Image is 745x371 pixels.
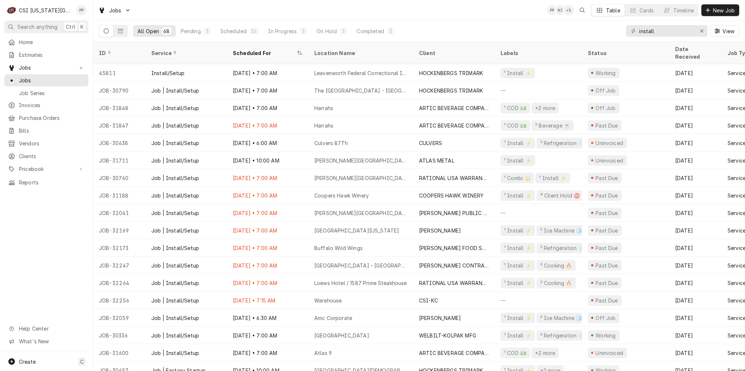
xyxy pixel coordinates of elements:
div: [DATE] [669,82,722,99]
div: ² Refrigeration ❄️ [539,139,585,147]
div: Timeline [673,7,694,14]
div: CSI-KC [419,297,438,304]
button: New Job [701,4,739,16]
div: Completed [356,27,384,35]
div: [PERSON_NAME][GEOGRAPHIC_DATA][PERSON_NAME] [314,157,407,164]
div: [PERSON_NAME] PUBLIC SCHOOLS USD #497 [419,209,489,217]
div: JOB-32041 [93,204,146,222]
span: Purchase Orders [19,114,85,122]
div: Past Due [595,244,619,252]
div: In Progress [268,27,297,35]
div: Uninvoiced [595,157,624,164]
div: [DATE] [669,152,722,169]
div: Atlas 9 [314,349,332,357]
div: [DATE] [669,117,722,134]
div: — [495,82,582,99]
div: 45811 [93,64,146,82]
div: ¹ Install ⚡️ [503,279,532,287]
div: Scheduled For [233,49,295,57]
a: Home [4,36,88,48]
div: [GEOGRAPHIC_DATA][US_STATE] [314,227,399,234]
div: 3 [389,27,393,35]
div: [DATE] • 7:15 AM [227,292,308,309]
div: ² Ice Machine 🧊 [539,314,583,322]
div: — [495,292,582,309]
div: Uninvoiced [595,349,624,357]
div: Working [594,332,617,339]
div: [GEOGRAPHIC_DATA] [314,332,369,339]
div: [DATE] [669,274,722,292]
div: Table [606,7,620,14]
a: Go to What's New [4,335,88,347]
div: ATLAS METAL [419,157,454,164]
a: Jobs [4,74,88,86]
div: [PERSON_NAME][GEOGRAPHIC_DATA] [314,209,407,217]
div: [DATE] [669,309,722,327]
span: C [80,358,84,366]
div: Past Due [595,122,619,129]
div: The [GEOGRAPHIC_DATA] - [GEOGRAPHIC_DATA] [314,87,407,94]
div: On Hold [316,27,337,35]
div: Loews Hotel / 1587 Prime Steakhouse [314,279,407,287]
div: ARTIC BEVERAGE COMPANY [419,104,489,112]
div: 3 [341,27,346,35]
div: COOPERS HAWK WINERY [419,192,483,199]
div: Client [419,49,487,57]
span: What's New [19,337,84,345]
div: Job | Install/Setup [151,157,199,164]
div: Past Due [595,262,619,269]
div: JOB-32247 [93,257,146,274]
a: Go to Jobs [4,62,88,74]
div: ¹ COD 💵 [503,104,527,112]
button: Erase input [696,25,708,37]
div: Job | Install/Setup [151,349,199,357]
div: 3 [205,27,210,35]
div: Past Due [595,209,619,217]
div: 56 [251,27,257,35]
div: Nate Ingram's Avatar [555,5,566,15]
div: JOB-31188 [93,187,146,204]
span: Create [19,359,36,365]
div: Job | Install/Setup [151,209,199,217]
div: Job | Install/Setup [151,244,199,252]
div: [DATE] • 10:00 AM [227,152,308,169]
div: [DATE] [669,327,722,344]
div: Pending [181,27,201,35]
div: Warehouse [314,297,342,304]
div: ¹ Install ⚡️ [503,262,532,269]
div: JOB-31600 [93,344,146,362]
div: [DATE] • 7:00 AM [227,82,308,99]
button: Open search [577,4,588,16]
div: Harrahs [314,122,333,129]
div: [DATE] [669,222,722,239]
button: Search anythingCtrlK [4,20,88,33]
span: Estimates [19,51,85,59]
div: Leavenworth Federal Correctional Institution [314,69,407,77]
div: ¹ Install ⚡️ [503,227,532,234]
div: Job | Install/Setup [151,332,199,339]
div: [DATE] • 6:00 AM [227,134,308,152]
div: HOCKENBERGS TRIMARK [419,69,483,77]
div: [DATE] • 7:00 AM [227,187,308,204]
div: — [495,204,582,222]
div: ¹ COD 💵 [503,122,527,129]
div: JOB-32256 [93,292,146,309]
div: [DATE] • 7:00 AM [227,117,308,134]
span: Ctrl [66,23,75,31]
div: 3 [301,27,306,35]
a: Reports [4,176,88,188]
div: [DATE] • 7:00 AM [227,257,308,274]
div: Past Due [595,174,619,182]
div: [DATE] • 6:30 AM [227,309,308,327]
div: Off Job [594,87,617,94]
a: Go to Help Center [4,323,88,335]
div: Past Due [595,297,619,304]
div: [DATE] • 7:00 AM [227,344,308,362]
div: Buffalo Wild Wings [314,244,363,252]
div: JOB-31711 [93,152,146,169]
div: ² Beverage ☕️ [534,122,571,129]
div: Job | Install/Setup [151,192,199,199]
div: CULVERS [419,139,442,147]
div: 68 [163,27,170,35]
div: Job | Install/Setup [151,139,199,147]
